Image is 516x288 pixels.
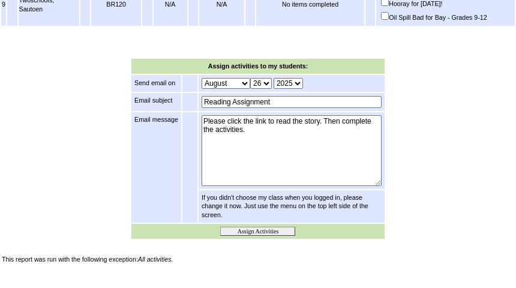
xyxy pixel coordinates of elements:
label: Oil Spill Bad for Bay - Grades 9-12 [392,11,514,22]
td: If you didn't choose my class when you logged in, please change it now. Just use the menu on the ... [199,190,385,223]
nobr: BR120 [106,1,126,8]
input: Assign Activities [220,227,295,236]
td: Email message [131,112,181,223]
textarea: Please click the link to read the story. Then complete the activities. [202,115,382,186]
img: magnify_small.gif [489,11,496,20]
input: Oil Spill Bad for Bay - Grades 9-12 [381,12,389,20]
td: Send email on [131,75,181,92]
td: Assign activities to my students: [131,59,385,74]
td: Email subject [131,93,181,111]
p: This report was run with the following exception: [2,255,509,264]
i: All activities. [138,256,173,263]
